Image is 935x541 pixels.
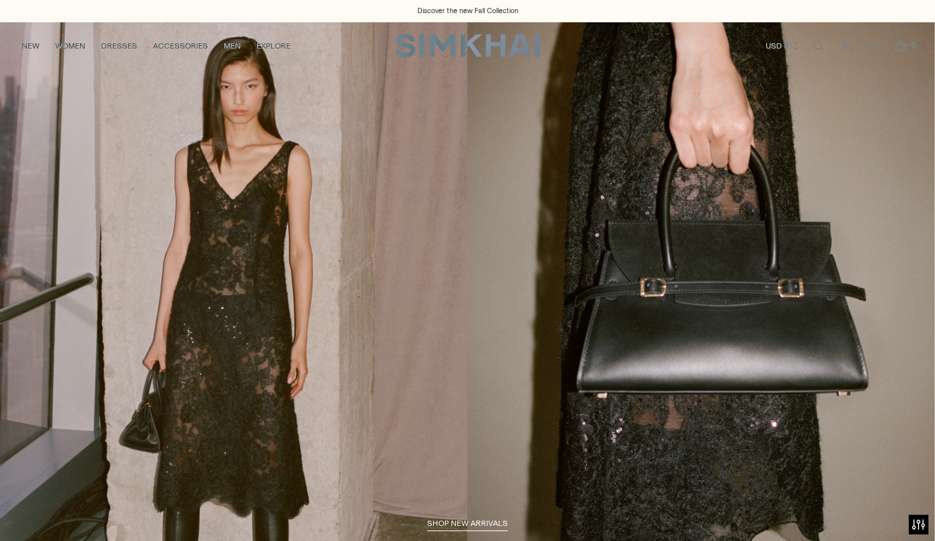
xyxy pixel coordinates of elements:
a: Discover the new Fall Collection [417,6,518,16]
a: shop new arrivals [427,519,508,532]
a: ACCESSORIES [153,31,208,60]
a: NEW [22,31,39,60]
span: 0 [907,39,919,51]
a: Open search modal [805,33,831,59]
button: USD $ [766,31,800,60]
a: Go to the account page [833,33,859,59]
a: EXPLORE [257,31,291,60]
a: MEN [224,31,241,60]
span: shop new arrivals [427,519,508,528]
a: Wishlist [860,33,886,59]
a: DRESSES [101,31,137,60]
a: SIMKHAI [396,33,540,58]
a: WOMEN [55,31,85,60]
a: Open cart modal [888,33,914,59]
